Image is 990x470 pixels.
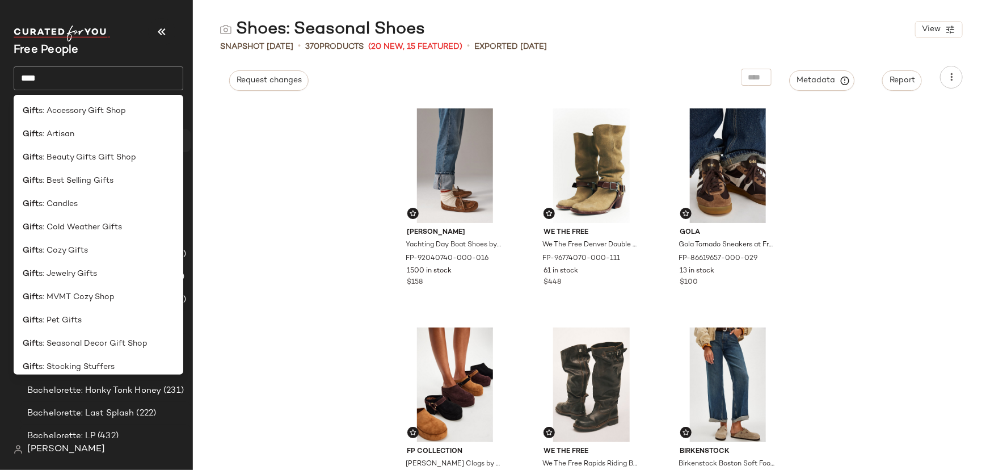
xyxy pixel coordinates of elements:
b: Gift [23,245,39,257]
span: s: Cold Weather Gifts [39,221,122,233]
span: s: Best Selling Gifts [39,175,113,187]
span: We The Free [544,447,639,457]
span: s: Pet Gifts [39,314,82,326]
span: s: Candles [39,198,78,210]
span: Report [889,76,915,85]
span: Bachelorette: Honky Tonk Honey [27,384,161,397]
span: FP-86619657-000-029 [679,254,758,264]
span: s: Stocking Stuffers [39,361,115,373]
span: 1500 in stock [407,266,452,276]
span: 13 in stock [680,266,715,276]
span: [PERSON_NAME] [27,443,105,456]
span: Current Company Name [14,44,79,56]
b: Gift [23,291,39,303]
span: s: Beauty Gifts Gift Shop [39,152,136,163]
b: Gift [23,314,39,326]
img: cfy_white_logo.C9jOOHJF.svg [14,26,110,41]
b: Gift [23,152,39,163]
span: s: Cozy Gifts [39,245,88,257]
button: Report [882,70,922,91]
span: We The Free Denver Double Buckle Boots at Free People in Tan, Size: US 6.5 [542,240,638,250]
span: Birkenstock [680,447,776,457]
div: Shoes: Seasonal Shoes [220,18,425,41]
div: Products [305,41,364,53]
img: 102395100_023_c [398,328,512,442]
img: svg%3e [14,445,23,454]
img: svg%3e [410,210,416,217]
span: FP-96774070-000-111 [542,254,620,264]
span: 61 in stock [544,266,578,276]
span: FP-92040740-000-016 [406,254,489,264]
span: Snapshot [DATE] [220,41,293,53]
span: 370 [305,43,319,51]
span: Request changes [236,76,302,85]
span: We The Free Rapids Riding Boots at Free People in Brown, Size: US 9 [542,459,638,469]
span: Metadata [797,75,848,86]
img: 86619657_029_a [671,108,785,223]
span: FP Collection [407,447,503,457]
img: svg%3e [220,24,231,35]
span: $158 [407,278,423,288]
b: Gift [23,128,39,140]
span: s: Seasonal Decor Gift Shop [39,338,148,350]
span: • [467,40,470,53]
b: Gift [23,268,39,280]
span: [PERSON_NAME] Clogs by Free People in Tan, Size: US 7 [406,459,502,469]
span: Birkenstock Boston Soft Footbed Clogs at Free People in Brown, Size: EU 37 [679,459,775,469]
button: Metadata [790,70,855,91]
img: 92040740_016_0 [398,108,512,223]
img: svg%3e [410,429,416,436]
span: (20 New, 15 Featured) [368,41,462,53]
span: s: Jewelry Gifts [39,268,97,280]
button: Request changes [229,70,309,91]
img: svg%3e [546,429,553,436]
span: Yachting Day Boat Shoes by [PERSON_NAME] at Free People in Tan, Size: US 7 [406,240,502,250]
img: 101959955_021_0 [534,328,648,442]
img: svg%3e [683,210,689,217]
b: Gift [23,221,39,233]
span: $100 [680,278,698,288]
button: View [915,21,963,38]
span: • [298,40,301,53]
span: View [921,25,941,34]
span: Bachelorette: LP [27,430,95,443]
span: (222) [134,407,157,420]
span: s: Accessory Gift Shop [39,105,126,117]
span: s: MVMT Cozy Shop [39,291,115,303]
span: (231) [161,384,184,397]
b: Gift [23,105,39,117]
span: $448 [544,278,561,288]
b: Gift [23,361,39,373]
img: svg%3e [546,210,553,217]
span: We The Free [544,228,639,238]
p: Exported [DATE] [474,41,547,53]
span: Bachelorette: Last Splash [27,407,134,420]
b: Gift [23,198,39,210]
b: Gift [23,175,39,187]
b: Gift [23,338,39,350]
span: s: Artisan [39,128,74,140]
span: Gola Tornado Sneakers at Free People in [GEOGRAPHIC_DATA], Size: US 10 [679,240,775,250]
img: 51121101_024_g [671,328,785,442]
img: svg%3e [683,429,689,436]
span: Gola [680,228,776,238]
span: [PERSON_NAME] [407,228,503,238]
img: 96774070_111_0 [534,108,648,223]
span: (432) [95,430,119,443]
